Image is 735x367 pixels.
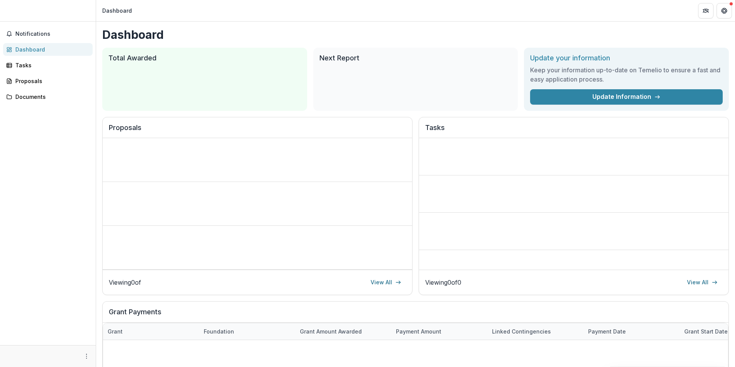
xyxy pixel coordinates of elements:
nav: breadcrumb [99,5,135,16]
a: Proposals [3,75,93,87]
h2: Grant Payments [109,308,722,322]
div: Proposals [15,77,86,85]
a: Documents [3,90,93,103]
a: Tasks [3,59,93,72]
div: Tasks [15,61,86,69]
p: Viewing 0 of 0 [425,278,461,287]
button: More [82,352,91,361]
a: View All [366,276,406,289]
button: Notifications [3,28,93,40]
button: Get Help [717,3,732,18]
button: Partners [698,3,713,18]
h3: Keep your information up-to-date on Temelio to ensure a fast and easy application process. [530,65,723,84]
a: Update Information [530,89,723,105]
h2: Proposals [109,123,406,138]
div: Dashboard [15,45,86,53]
h1: Dashboard [102,28,729,42]
div: Documents [15,93,86,101]
p: Viewing 0 of [109,278,141,287]
h2: Update your information [530,54,723,62]
a: View All [682,276,722,289]
h2: Total Awarded [108,54,301,62]
h2: Next Report [319,54,512,62]
div: Dashboard [102,7,132,15]
span: Notifications [15,31,90,37]
h2: Tasks [425,123,722,138]
a: Dashboard [3,43,93,56]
